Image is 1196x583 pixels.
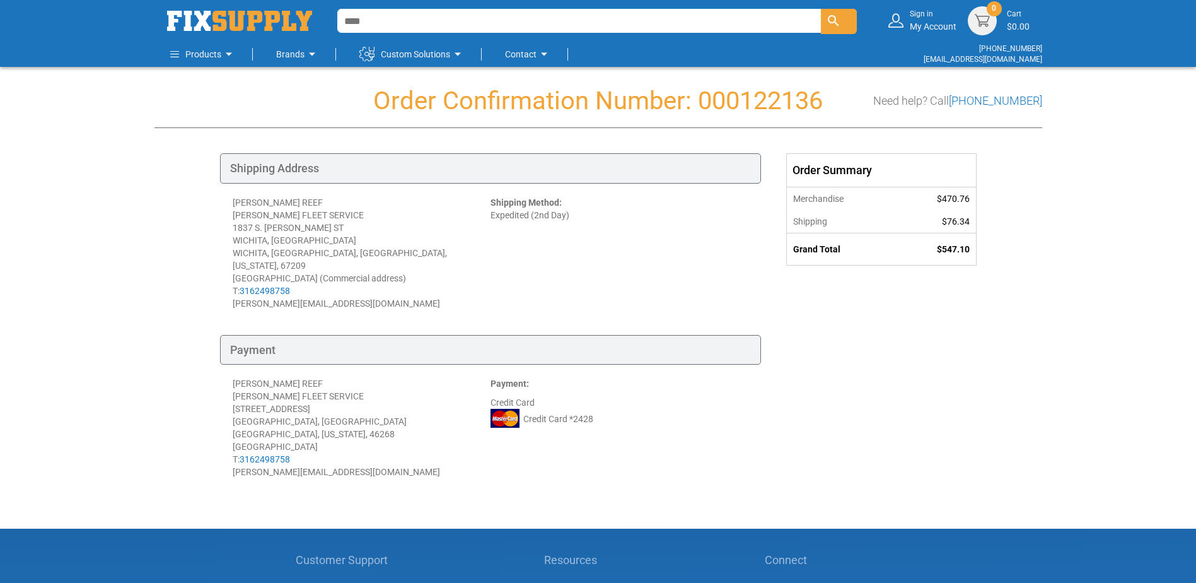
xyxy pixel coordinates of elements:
h5: Connect [765,554,901,567]
a: 3162498758 [240,286,290,296]
a: Brands [276,42,320,67]
img: Fix Industrial Supply [167,11,312,31]
a: Contact [505,42,552,67]
span: $0.00 [1007,21,1030,32]
strong: Shipping Method: [491,197,562,208]
div: My Account [910,9,956,32]
div: Payment [220,335,761,365]
div: Order Summary [787,154,976,187]
div: Credit Card [491,377,748,478]
img: MC [491,409,520,428]
h5: Resources [544,554,615,567]
a: store logo [167,11,312,31]
div: [PERSON_NAME] REEF [PERSON_NAME] FLEET SERVICE 1837 S. [PERSON_NAME] ST WICHITA, [GEOGRAPHIC_DATA... [233,196,491,310]
span: Credit Card *2428 [523,413,593,425]
span: $470.76 [937,194,970,204]
span: $547.10 [937,244,970,254]
h5: Customer Support [296,554,395,567]
th: Merchandise [787,187,897,210]
strong: Grand Total [793,244,840,254]
a: [PHONE_NUMBER] [949,94,1042,107]
strong: Payment: [491,379,529,389]
a: [PHONE_NUMBER] [979,44,1042,53]
span: 0 [992,3,996,14]
div: Expedited (2nd Day) [491,196,748,310]
a: 3162498758 [240,454,290,464]
a: Custom Solutions [359,42,465,67]
small: Cart [1007,9,1030,20]
div: Shipping Address [220,153,761,184]
th: Shipping [787,210,897,233]
span: $76.34 [942,216,970,227]
a: [EMAIL_ADDRESS][DOMAIN_NAME] [924,55,1042,64]
div: [PERSON_NAME] REEF [PERSON_NAME] FLEET SERVICE [STREET_ADDRESS] [GEOGRAPHIC_DATA], [GEOGRAPHIC_DA... [233,377,491,478]
a: Products [170,42,236,67]
h3: Need help? Call [873,95,1042,107]
small: Sign in [910,9,956,20]
h1: Order Confirmation Number: 000122136 [154,87,1042,115]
